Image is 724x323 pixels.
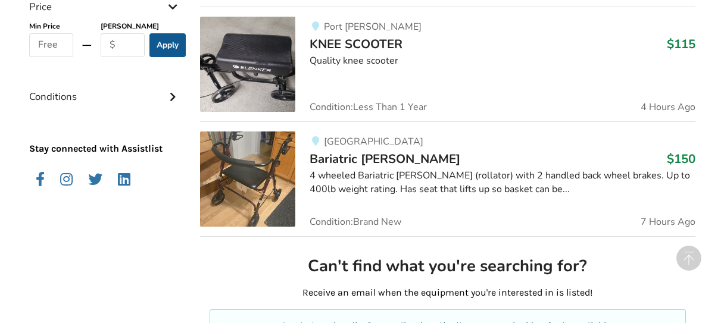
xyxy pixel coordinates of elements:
[29,33,74,57] input: Free
[310,54,695,68] div: Quality knee scooter
[101,21,159,31] b: [PERSON_NAME]
[29,21,60,31] b: Min Price
[641,217,695,227] span: 7 Hours Ago
[310,169,695,196] div: 4 wheeled Bariatric [PERSON_NAME] (rollator) with 2 handled back wheel brakes. Up to 400lb weight...
[29,67,182,109] div: Conditions
[101,33,145,57] input: $
[29,109,182,156] p: Stay connected with Assistlist
[310,102,427,112] span: Condition: Less Than 1 Year
[210,256,685,277] h2: Can't find what you're searching for?
[667,151,695,167] h3: $150
[324,135,423,148] span: [GEOGRAPHIC_DATA]
[149,33,186,57] button: Apply
[310,36,402,52] span: KNEE SCOOTER
[200,17,295,112] img: mobility-knee scooter
[667,36,695,52] h3: $115
[210,286,685,300] p: Receive an email when the equipment you're interested in is listed!
[200,7,695,121] a: mobility-knee scooterPort [PERSON_NAME]KNEE SCOOTER$115Quality knee scooterCondition:Less Than 1 ...
[200,131,295,227] img: mobility-bariatric walker
[200,121,695,236] a: mobility-bariatric walker [GEOGRAPHIC_DATA]Bariatric [PERSON_NAME]$1504 wheeled Bariatric [PERSON...
[324,20,422,33] span: Port [PERSON_NAME]
[310,150,460,167] span: Bariatric [PERSON_NAME]
[641,102,695,112] span: 4 Hours Ago
[310,217,401,227] span: Condition: Brand New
